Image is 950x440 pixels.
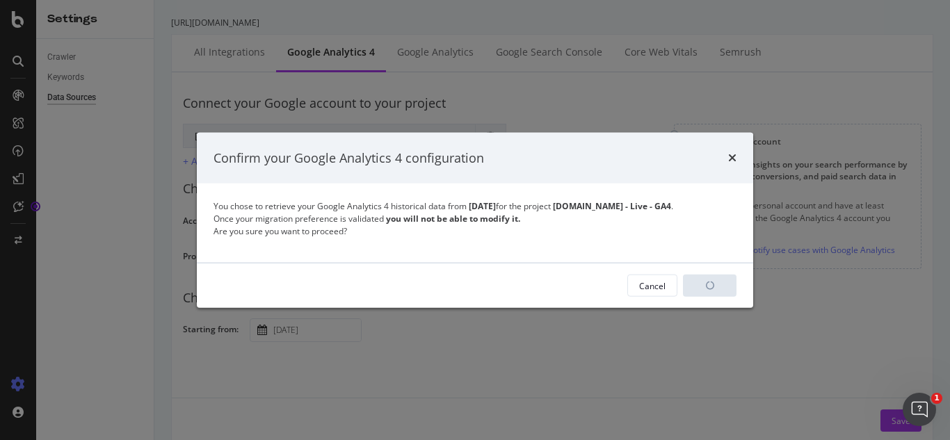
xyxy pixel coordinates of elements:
[214,200,736,238] div: You chose to retrieve your Google Analytics 4 historical data from for the project . Once your mi...
[683,275,736,297] div: loading
[728,149,736,167] div: times
[386,213,520,225] strong: you will not be able to modify it.
[627,275,677,297] button: Cancel
[467,200,496,212] strong: [DATE]
[214,149,484,167] div: Confirm your Google Analytics 4 configuration
[931,393,942,404] span: 1
[553,200,671,212] strong: [DOMAIN_NAME] - Live - GA4
[197,132,753,308] div: modal
[903,393,936,426] iframe: Intercom live chat
[639,279,666,291] div: Cancel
